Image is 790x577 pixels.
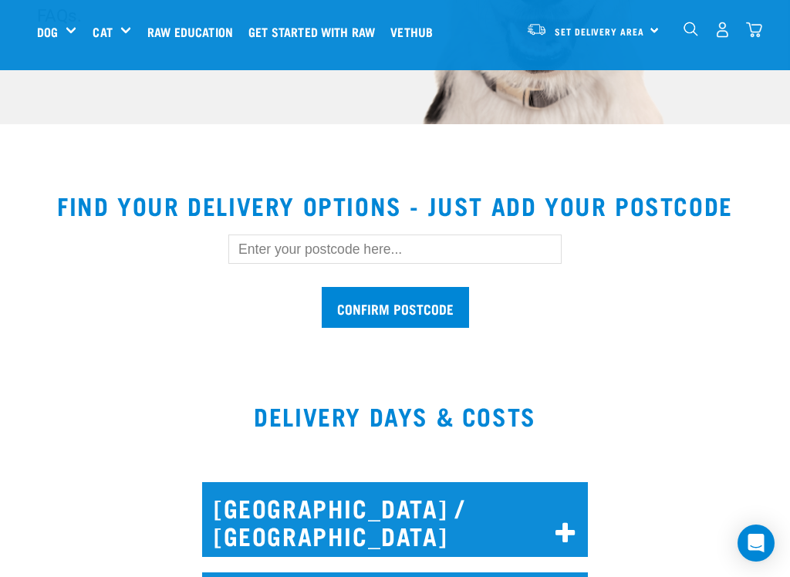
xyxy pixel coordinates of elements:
[37,22,58,41] a: Dog
[322,287,469,328] input: Confirm postcode
[526,22,547,36] img: van-moving.png
[202,482,588,557] h2: [GEOGRAPHIC_DATA] / [GEOGRAPHIC_DATA]
[228,235,562,264] input: Enter your postcode here...
[714,22,731,38] img: user.png
[555,29,644,34] span: Set Delivery Area
[746,22,762,38] img: home-icon@2x.png
[19,191,771,219] h2: Find your delivery options - just add your postcode
[387,1,444,62] a: Vethub
[143,1,245,62] a: Raw Education
[93,22,112,41] a: Cat
[684,22,698,36] img: home-icon-1@2x.png
[245,1,387,62] a: Get started with Raw
[738,525,775,562] div: Open Intercom Messenger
